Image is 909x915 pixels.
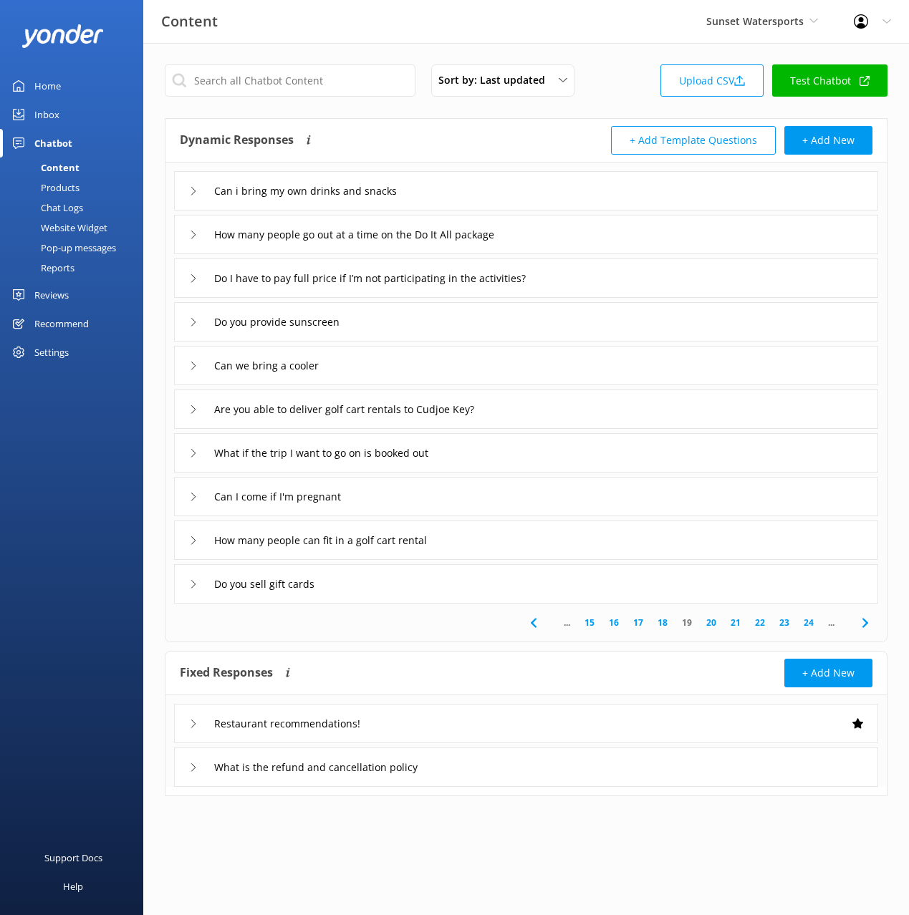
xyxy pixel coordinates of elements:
[9,218,107,238] div: Website Widget
[34,129,72,158] div: Chatbot
[34,338,69,367] div: Settings
[821,616,842,629] span: ...
[9,238,116,258] div: Pop-up messages
[699,616,723,629] a: 20
[9,178,80,198] div: Products
[611,126,776,155] button: + Add Template Questions
[9,258,74,278] div: Reports
[161,10,218,33] h3: Content
[180,659,273,687] h4: Fixed Responses
[21,24,104,48] img: yonder-white-logo.png
[626,616,650,629] a: 17
[9,218,143,238] a: Website Widget
[723,616,748,629] a: 21
[577,616,602,629] a: 15
[772,64,888,97] a: Test Chatbot
[165,64,415,97] input: Search all Chatbot Content
[602,616,626,629] a: 16
[650,616,675,629] a: 18
[784,659,872,687] button: + Add New
[748,616,772,629] a: 22
[797,616,821,629] a: 24
[706,14,804,28] span: Sunset Watersports
[557,616,577,629] span: ...
[34,72,61,100] div: Home
[9,178,143,198] a: Products
[9,158,143,178] a: Content
[9,258,143,278] a: Reports
[9,158,80,178] div: Content
[44,843,102,872] div: Support Docs
[9,238,143,258] a: Pop-up messages
[660,64,764,97] a: Upload CSV
[34,309,89,338] div: Recommend
[438,72,554,88] span: Sort by: Last updated
[772,616,797,629] a: 23
[34,100,59,129] div: Inbox
[34,281,69,309] div: Reviews
[675,616,699,629] a: 19
[63,872,83,901] div: Help
[180,126,294,155] h4: Dynamic Responses
[784,126,872,155] button: + Add New
[9,198,143,218] a: Chat Logs
[9,198,83,218] div: Chat Logs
